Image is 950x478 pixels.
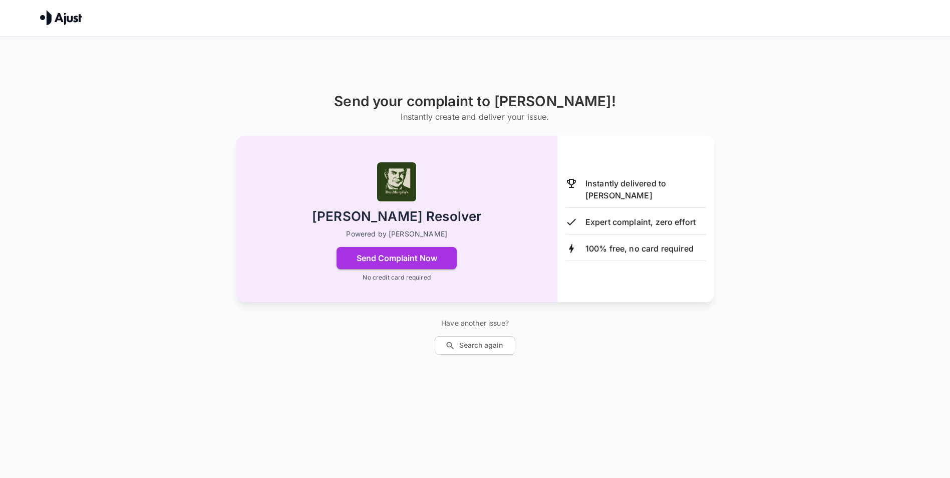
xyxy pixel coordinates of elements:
h2: [PERSON_NAME] Resolver [312,208,481,225]
p: No credit card required [363,273,430,282]
img: Ajust [40,10,82,25]
p: Have another issue? [435,318,515,328]
h1: Send your complaint to [PERSON_NAME]! [334,93,616,110]
button: Send Complaint Now [337,247,457,269]
p: Expert complaint, zero effort [585,216,696,228]
p: Powered by [PERSON_NAME] [346,229,447,239]
button: Search again [435,336,515,355]
h6: Instantly create and deliver your issue. [334,110,616,124]
p: Instantly delivered to [PERSON_NAME] [585,177,706,201]
p: 100% free, no card required [585,243,694,255]
img: Dan Murphy's [377,162,417,202]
